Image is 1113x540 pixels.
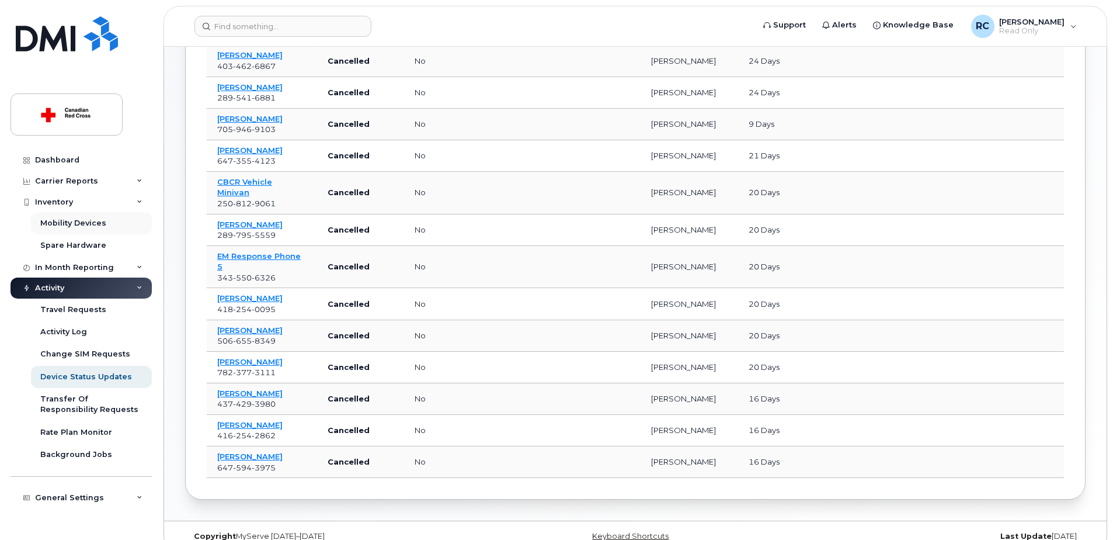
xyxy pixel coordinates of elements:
input: Find something... [194,16,371,37]
a: [PERSON_NAME] [217,389,283,398]
td: [PERSON_NAME] [641,172,738,214]
span: 429 [233,399,252,409]
span: 647 [217,463,276,472]
td: no [404,246,534,289]
td: [PERSON_NAME] [641,109,738,140]
td: no [404,415,534,446]
span: 254 [233,431,252,440]
td: 20 days [738,288,823,320]
td: Cancelled [317,352,404,383]
span: 4123 [252,156,276,165]
a: Knowledge Base [865,13,962,37]
span: 8349 [252,336,276,345]
span: Read Only [999,26,1065,36]
td: 20 days [738,246,823,289]
a: EM Response Phone 5 [217,251,301,272]
span: [PERSON_NAME] [999,17,1065,26]
td: Cancelled [317,383,404,415]
td: 16 days [738,383,823,415]
span: Support [773,19,806,31]
a: [PERSON_NAME] [217,82,283,92]
td: no [404,45,534,77]
td: [PERSON_NAME] [641,446,738,478]
td: [PERSON_NAME] [641,246,738,289]
span: Knowledge Base [883,19,954,31]
span: 3975 [252,463,276,472]
td: 20 days [738,320,823,352]
span: 377 [233,368,252,377]
span: 437 [217,399,276,409]
span: 250 [217,199,276,208]
td: Cancelled [317,77,404,109]
span: 403 [217,61,276,71]
td: Cancelled [317,320,404,352]
span: RC [976,19,989,33]
span: 254 [233,304,252,314]
span: 594 [233,463,252,472]
span: 9061 [252,199,276,208]
span: Alerts [832,19,857,31]
td: no [404,77,534,109]
span: 6881 [252,93,276,102]
a: [PERSON_NAME] [217,220,283,229]
a: [PERSON_NAME] [217,357,283,366]
span: 6326 [252,273,276,282]
span: 289 [217,230,276,240]
td: 24 days [738,45,823,77]
td: Cancelled [317,246,404,289]
td: 20 days [738,172,823,214]
td: 9 days [738,109,823,140]
span: 705 [217,124,276,134]
span: 2862 [252,431,276,440]
div: Rishi Chauhan [963,15,1085,38]
td: Cancelled [317,446,404,478]
td: no [404,352,534,383]
td: Cancelled [317,172,404,214]
td: 24 days [738,77,823,109]
a: [PERSON_NAME] [217,326,283,335]
td: no [404,320,534,352]
td: no [404,288,534,320]
span: 550 [233,273,252,282]
td: 21 days [738,140,823,172]
span: 782 [217,368,276,377]
td: [PERSON_NAME] [641,383,738,415]
td: Cancelled [317,415,404,446]
td: [PERSON_NAME] [641,320,738,352]
span: 812 [233,199,252,208]
td: Cancelled [317,45,404,77]
span: 795 [233,230,252,240]
td: [PERSON_NAME] [641,214,738,246]
a: Alerts [814,13,865,37]
td: [PERSON_NAME] [641,288,738,320]
td: Cancelled [317,214,404,246]
td: Cancelled [317,288,404,320]
span: 462 [233,61,252,71]
span: 946 [233,124,252,134]
span: 541 [233,93,252,102]
td: no [404,383,534,415]
td: no [404,109,534,140]
span: 6867 [252,61,276,71]
td: 20 days [738,352,823,383]
td: 16 days [738,446,823,478]
span: 5559 [252,230,276,240]
td: Cancelled [317,109,404,140]
a: CBCR Vehicle Minivan [217,177,272,198]
td: Cancelled [317,140,404,172]
a: [PERSON_NAME] [217,114,283,123]
span: 289 [217,93,276,102]
td: no [404,140,534,172]
a: [PERSON_NAME] [217,420,283,430]
a: [PERSON_NAME] [217,50,283,60]
span: 9103 [252,124,276,134]
span: 647 [217,156,276,165]
span: 416 [217,431,276,440]
a: [PERSON_NAME] [217,452,283,461]
span: 506 [217,336,276,345]
a: Support [755,13,814,37]
td: no [404,446,534,478]
span: 418 [217,304,276,314]
td: [PERSON_NAME] [641,352,738,383]
td: 20 days [738,214,823,246]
